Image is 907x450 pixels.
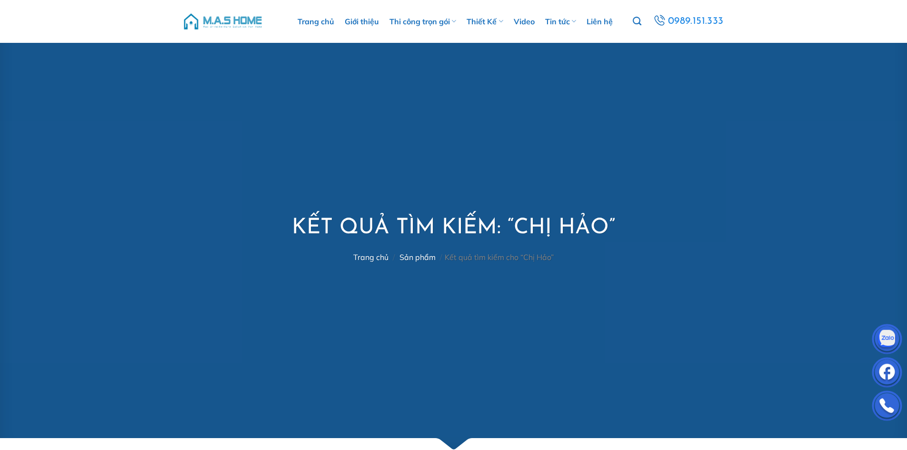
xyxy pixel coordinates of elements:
span: / [393,252,395,262]
a: 0989.151.333 [652,13,725,30]
nav: Kết quả tìm kiếm cho “Chị Hảo” [292,253,615,262]
a: Sản phẩm [399,252,436,262]
img: Phone [873,393,901,421]
img: Facebook [873,360,901,388]
a: Giới thiệu [345,7,379,36]
img: Zalo [873,326,901,355]
a: Thi công trọn gói [389,7,456,36]
span: / [440,252,442,262]
a: Trang chủ [298,7,334,36]
a: Video [514,7,535,36]
h1: Kết quả tìm kiếm: “Chị Hảo” [292,214,615,242]
a: Tìm kiếm [633,11,641,31]
a: Trang chủ [353,252,389,262]
img: M.A.S HOME – Tổng Thầu Thiết Kế Và Xây Nhà Trọn Gói [182,7,263,36]
span: 0989.151.333 [668,13,724,30]
a: Tin tức [545,7,576,36]
a: Thiết Kế [467,7,503,36]
a: Liên hệ [587,7,613,36]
